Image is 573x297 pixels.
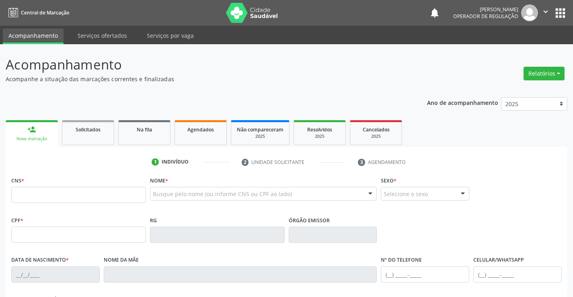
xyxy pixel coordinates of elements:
label: CNS [11,174,24,187]
div: 2025 [356,133,396,139]
a: Serviços ofertados [72,29,133,43]
span: Solicitados [76,126,101,133]
span: Não compareceram [237,126,283,133]
span: Central de Marcação [21,9,69,16]
label: Nº do Telefone [381,254,422,266]
a: Central de Marcação [6,6,69,19]
span: Na fila [137,126,152,133]
div: Nova marcação [11,136,52,142]
div: 2025 [300,133,340,139]
input: (__) _____-_____ [381,266,469,283]
label: CPF [11,214,23,227]
p: Acompanhe a situação das marcações correntes e finalizadas [6,75,399,83]
a: Serviços por vaga [141,29,199,43]
label: Data de nascimento [11,254,69,266]
label: Celular/WhatsApp [473,254,524,266]
button: apps [553,6,567,20]
span: Cancelados [363,126,390,133]
span: Operador de regulação [453,13,518,20]
p: Acompanhamento [6,55,399,75]
button:  [538,4,553,21]
div: person_add [27,125,36,134]
p: Ano de acompanhamento [427,97,498,107]
label: Nome [150,174,168,187]
input: __/__/____ [11,266,100,283]
label: Sexo [381,174,396,187]
span: Resolvidos [307,126,332,133]
div: 1 [152,158,159,166]
img: img [521,4,538,21]
span: Busque pelo nome (ou informe CNS ou CPF ao lado) [153,190,292,198]
button: Relatórios [524,67,565,80]
span: Selecione o sexo [384,190,428,198]
div: Indivíduo [162,158,189,166]
label: Nome da mãe [104,254,139,266]
span: Agendados [187,126,214,133]
div: 2025 [237,133,283,139]
div: [PERSON_NAME] [453,6,518,13]
label: Órgão emissor [289,214,330,227]
input: (__) _____-_____ [473,266,562,283]
label: RG [150,214,157,227]
button: notifications [429,7,440,18]
a: Acompanhamento [3,29,64,44]
i:  [541,7,550,16]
